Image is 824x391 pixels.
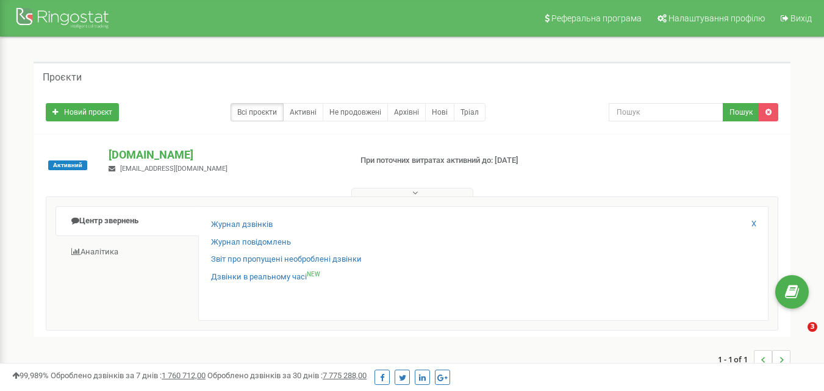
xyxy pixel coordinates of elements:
[783,322,812,351] iframe: Intercom live chat
[162,371,206,380] u: 1 760 712,00
[790,13,812,23] span: Вихід
[120,165,227,173] span: [EMAIL_ADDRESS][DOMAIN_NAME]
[56,237,199,267] a: Аналiтика
[211,254,362,265] a: Звіт про пропущені необроблені дзвінки
[718,338,790,381] nav: ...
[48,160,87,170] span: Активний
[211,219,273,231] a: Журнал дзвінків
[109,147,340,163] p: [DOMAIN_NAME]
[723,103,759,121] button: Пошук
[551,13,642,23] span: Реферальна програма
[609,103,723,121] input: Пошук
[454,103,485,121] a: Тріал
[387,103,426,121] a: Архівні
[751,218,756,230] a: X
[307,271,320,278] sup: NEW
[718,350,754,368] span: 1 - 1 of 1
[668,13,765,23] span: Налаштування профілю
[46,103,119,121] a: Новий проєкт
[323,103,388,121] a: Не продовжені
[231,103,284,121] a: Всі проєкти
[56,206,199,236] a: Центр звернень
[12,371,49,380] span: 99,989%
[211,271,320,283] a: Дзвінки в реальному часіNEW
[51,371,206,380] span: Оброблено дзвінків за 7 днів :
[207,371,367,380] span: Оброблено дзвінків за 30 днів :
[283,103,323,121] a: Активні
[211,237,291,248] a: Журнал повідомлень
[360,155,530,167] p: При поточних витратах активний до: [DATE]
[323,371,367,380] u: 7 775 288,00
[43,72,82,83] h5: Проєкти
[808,322,817,332] span: 3
[425,103,454,121] a: Нові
